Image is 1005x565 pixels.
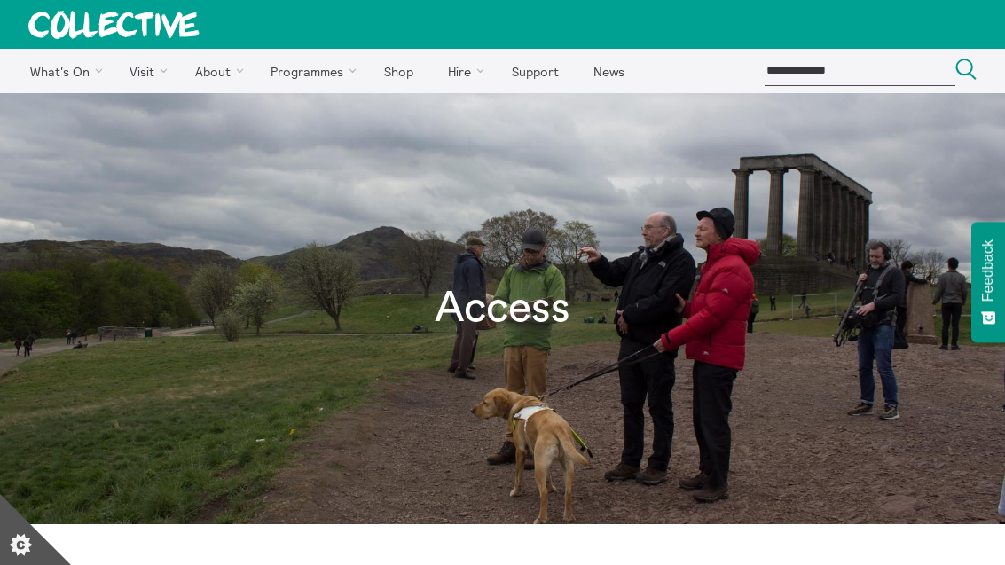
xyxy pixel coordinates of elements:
[980,239,996,302] span: Feedback
[179,49,252,93] a: About
[971,222,1005,342] button: Feedback - Show survey
[496,49,574,93] a: Support
[368,49,428,93] a: Shop
[114,49,177,93] a: Visit
[433,49,493,93] a: Hire
[577,49,640,93] a: News
[255,49,365,93] a: Programmes
[14,49,111,93] a: What's On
